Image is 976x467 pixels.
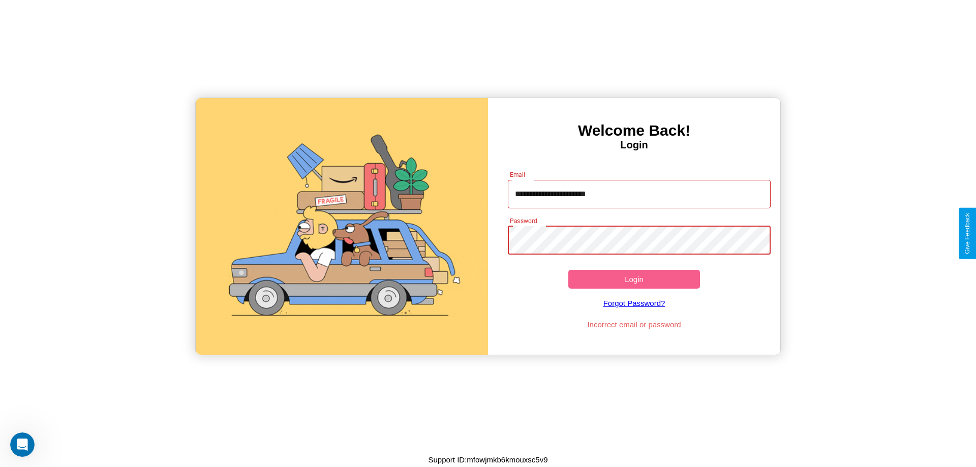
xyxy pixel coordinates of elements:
p: Support ID: mfowjmkb6kmouxsc5v9 [428,453,547,466]
img: gif [196,98,488,355]
h4: Login [488,139,780,151]
iframe: Intercom live chat [10,432,35,457]
label: Password [510,216,537,225]
label: Email [510,170,526,179]
h3: Welcome Back! [488,122,780,139]
button: Login [568,270,700,289]
a: Forgot Password? [503,289,766,318]
p: Incorrect email or password [503,318,766,331]
div: Give Feedback [964,213,971,254]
